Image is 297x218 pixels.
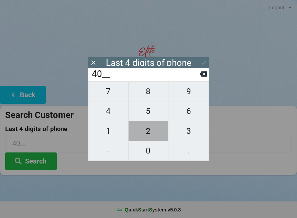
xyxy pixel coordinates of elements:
[129,143,168,158] span: 0
[88,121,129,141] button: 1
[88,81,129,101] button: 7
[168,81,209,101] button: 9
[88,101,129,121] button: 4
[168,101,209,121] button: 6
[129,141,169,161] button: 0
[106,59,191,66] div: Last 4 digits of phone
[129,101,169,121] button: 5
[168,121,209,141] button: 3
[88,104,128,118] span: 4
[168,124,209,138] span: 3
[129,121,169,141] button: 2
[168,104,209,118] span: 6
[129,104,168,118] span: 5
[129,124,168,138] span: 2
[168,84,209,99] span: 9
[129,81,169,101] button: 8
[129,84,168,99] span: 8
[88,84,128,99] span: 7
[88,124,128,138] span: 1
